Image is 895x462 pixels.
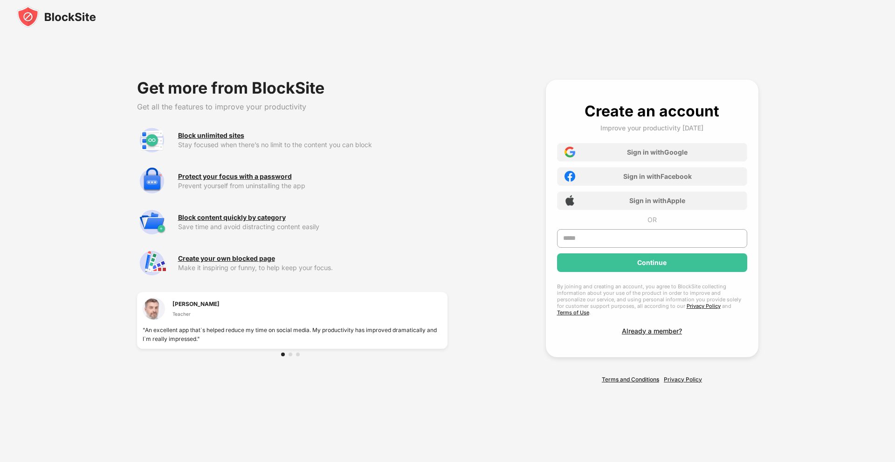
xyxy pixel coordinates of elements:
[178,214,286,221] div: Block content quickly by category
[137,102,448,111] div: Get all the features to improve your productivity
[137,125,167,155] img: premium-unlimited-blocklist.svg
[178,182,448,190] div: Prevent yourself from uninstalling the app
[557,309,589,316] a: Terms of Use
[585,102,719,120] div: Create an account
[143,326,442,343] div: "An excellent app that`s helped reduce my time on social media. My productivity has improved dram...
[627,148,688,156] div: Sign in with Google
[565,147,575,157] img: google-icon.png
[602,376,659,383] a: Terms and Conditions
[172,310,220,318] div: Teacher
[178,141,448,149] div: Stay focused when there’s no limit to the content you can block
[647,216,657,224] div: OR
[172,299,220,308] div: [PERSON_NAME]
[137,166,167,196] img: premium-password-protection.svg
[143,298,165,320] img: testimonial-1.jpg
[178,132,244,139] div: Block unlimited sites
[629,197,685,204] div: Sign in with Apple
[687,303,721,309] a: Privacy Policy
[623,172,692,180] div: Sign in with Facebook
[664,376,702,383] a: Privacy Policy
[637,259,667,266] div: Continue
[137,248,167,278] img: premium-customize-block-page.svg
[565,195,575,206] img: apple-icon.png
[600,124,703,132] div: Improve your productivity [DATE]
[137,207,167,237] img: premium-category.svg
[557,283,747,316] div: By joining and creating an account, you agree to BlockSite collecting information about your use ...
[17,6,96,28] img: blocksite-icon-black.svg
[622,327,682,335] div: Already a member?
[178,223,448,231] div: Save time and avoid distracting content easily
[178,264,448,272] div: Make it inspiring or funny, to help keep your focus.
[178,255,275,262] div: Create your own blocked page
[565,171,575,182] img: facebook-icon.png
[178,173,292,180] div: Protect your focus with a password
[137,80,448,96] div: Get more from BlockSite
